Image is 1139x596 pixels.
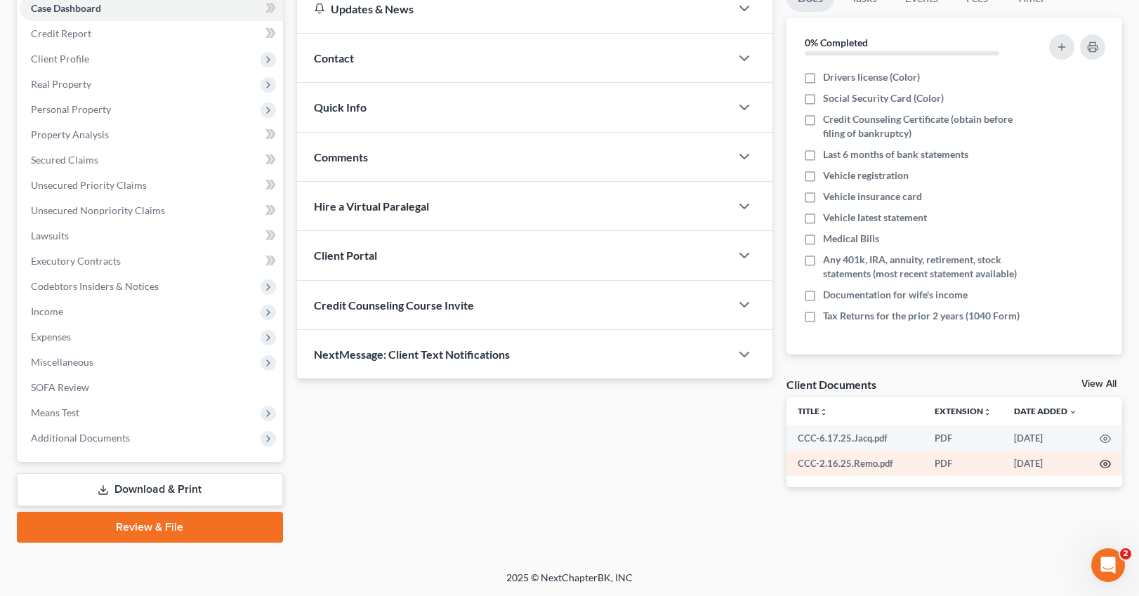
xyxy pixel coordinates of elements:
span: Hire a Virtual Paralegal [314,199,429,213]
span: Vehicle registration [823,168,909,183]
td: [DATE] [1003,451,1088,476]
a: View All [1081,379,1117,389]
span: Comments [314,150,368,164]
td: CCC-2.16.25.Remo.pdf [786,451,923,476]
span: Tax Returns for the prior 2 years (1040 Form) [823,309,1020,323]
a: Credit Report [20,21,283,46]
td: PDF [923,451,1003,476]
span: Social Security Card (Color) [823,91,944,105]
td: CCC-6.17.25.Jacq.pdf [786,425,923,451]
span: Credit Report [31,27,91,39]
span: Vehicle insurance card [823,190,922,204]
span: Drivers license (Color) [823,70,920,84]
span: Executory Contracts [31,255,121,267]
span: Additional Documents [31,432,130,444]
span: Miscellaneous [31,356,93,368]
span: Client Portal [314,249,377,262]
span: 2 [1120,548,1131,559]
span: Real Property [31,78,91,90]
span: Vehicle latest statement [823,211,927,225]
a: Property Analysis [20,122,283,147]
a: Unsecured Priority Claims [20,173,283,198]
span: Income [31,305,63,317]
span: Quick Info [314,100,367,114]
span: Medical Bills [823,232,879,246]
a: Lawsuits [20,223,283,249]
div: Updates & News [314,1,713,16]
a: Download & Print [17,473,283,506]
a: Date Added expand_more [1014,406,1077,416]
span: SOFA Review [31,381,89,393]
a: Secured Claims [20,147,283,173]
span: NextMessage: Client Text Notifications [314,347,510,361]
div: Client Documents [786,377,876,392]
span: Means Test [31,406,79,418]
span: Secured Claims [31,154,98,166]
span: Unsecured Nonpriority Claims [31,204,165,216]
span: Expenses [31,331,71,343]
div: 2025 © NextChapterBK, INC [169,571,970,596]
td: [DATE] [1003,425,1088,451]
a: Review & File [17,512,283,543]
a: Titleunfold_more [798,406,828,416]
i: unfold_more [819,408,828,416]
iframe: Intercom live chat [1091,548,1125,582]
span: Client Profile [31,53,89,65]
span: Last 6 months of bank statements [823,147,968,161]
span: Unsecured Priority Claims [31,179,147,191]
a: SOFA Review [20,375,283,400]
a: Executory Contracts [20,249,283,274]
i: expand_more [1069,408,1077,416]
strong: 0% Completed [805,37,868,48]
span: Documentation for wife's income [823,288,968,302]
span: Property Analysis [31,128,109,140]
span: Any 401k, IRA, annuity, retirement, stock statements (most recent statement available) [823,253,1027,281]
i: unfold_more [983,408,992,416]
span: Contact [314,51,354,65]
span: Codebtors Insiders & Notices [31,280,159,292]
a: Unsecured Nonpriority Claims [20,198,283,223]
span: Credit Counseling Course Invite [314,298,474,312]
a: Extensionunfold_more [935,406,992,416]
td: PDF [923,425,1003,451]
span: Lawsuits [31,230,69,241]
span: Case Dashboard [31,2,101,14]
span: Credit Counseling Certificate (obtain before filing of bankruptcy) [823,112,1027,140]
span: Personal Property [31,103,111,115]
